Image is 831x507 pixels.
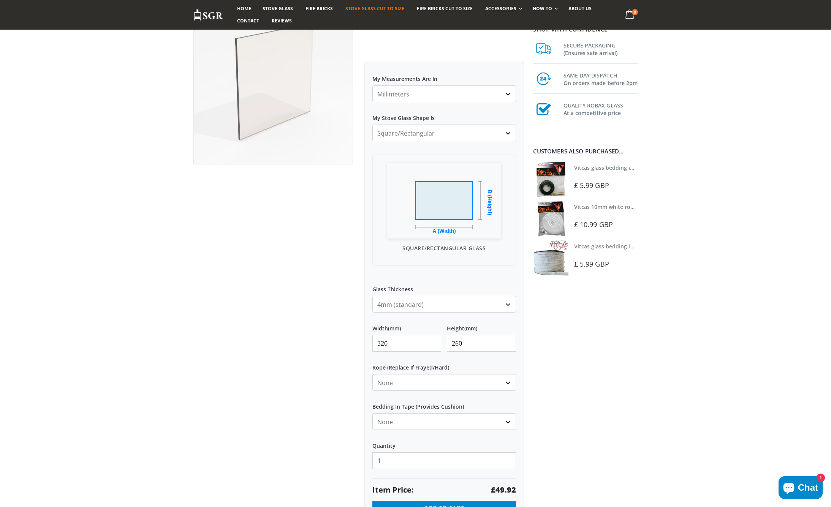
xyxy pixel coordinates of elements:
[563,3,597,15] a: About us
[193,9,224,21] img: Stove Glass Replacement
[300,3,339,15] a: Fire Bricks
[372,279,516,293] label: Glass Thickness
[266,15,298,27] a: Reviews
[372,318,442,332] label: Width
[563,70,638,87] h3: SAME DAY DISPATCH On orders made before 2pm
[563,40,638,57] h3: SECURE PACKAGING (Ensures safe arrival)
[574,243,736,250] a: Vitcas glass bedding in tape - 2mm x 15mm x 2 meters (White)
[237,5,251,12] span: Home
[574,181,609,190] span: £ 5.99 GBP
[574,203,723,210] a: Vitcas 10mm white rope kit - includes rope seal and glue!
[417,5,473,12] span: Fire Bricks Cut To Size
[533,162,568,197] img: Vitcas stove glass bedding in tape
[568,5,592,12] span: About us
[372,357,516,371] label: Rope (Replace If Frayed/Hard)
[257,3,299,15] a: Stove Glass
[380,244,508,252] p: Square/Rectangular Glass
[345,5,404,12] span: Stove Glass Cut To Size
[485,5,516,12] span: Accessories
[272,17,292,24] span: Reviews
[776,476,825,501] inbox-online-store-chat: Shopify online store chat
[231,3,257,15] a: Home
[574,164,716,171] a: Vitcas glass bedding in tape - 2mm x 10mm x 2 meters
[231,15,265,27] a: Contact
[533,5,552,12] span: How To
[387,163,501,238] img: Square/Rectangular Glass
[574,259,609,269] span: £ 5.99 GBP
[411,3,478,15] a: Fire Bricks Cut To Size
[447,318,516,332] label: Height
[194,5,353,164] img: stove_glass_made_to_measure_800x_crop_center.webp
[372,69,516,82] label: My Measurements Are In
[622,8,638,22] a: 0
[388,325,401,332] span: (mm)
[372,108,516,122] label: My Stove Glass Shape Is
[372,485,414,495] span: Item Price:
[263,5,293,12] span: Stove Glass
[533,201,568,236] img: Vitcas white rope, glue and gloves kit 10mm
[533,240,568,276] img: Vitcas stove glass bedding in tape
[340,3,410,15] a: Stove Glass Cut To Size
[372,436,516,449] label: Quantity
[527,3,562,15] a: How To
[480,3,526,15] a: Accessories
[237,17,259,24] span: Contact
[464,325,477,332] span: (mm)
[574,220,613,229] span: £ 10.99 GBP
[305,5,333,12] span: Fire Bricks
[563,100,638,117] h3: QUALITY ROBAX GLASS At a competitive price
[533,148,638,154] div: Customers also purchased...
[491,485,516,495] strong: £49.92
[632,9,638,15] span: 0
[372,396,516,410] label: Bedding In Tape (Provides Cushion)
